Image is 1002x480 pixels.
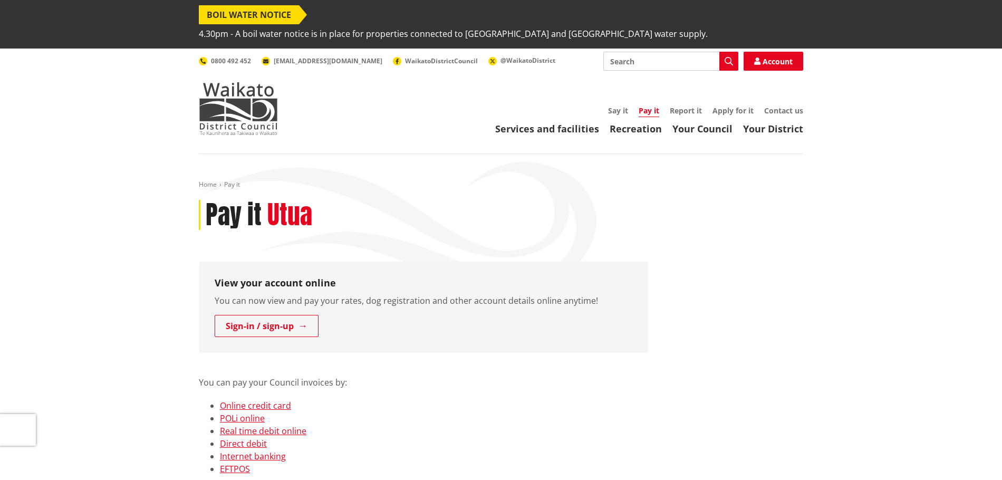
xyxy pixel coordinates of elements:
a: Your District [743,122,803,135]
a: EFTPOS [220,463,250,475]
a: [EMAIL_ADDRESS][DOMAIN_NAME] [262,56,382,65]
p: You can now view and pay your rates, dog registration and other account details online anytime! [215,294,632,307]
a: Services and facilities [495,122,599,135]
a: Pay it [639,105,659,117]
h1: Pay it [206,200,262,231]
a: Apply for it [712,105,754,116]
span: 0800 492 452 [211,56,251,65]
img: Waikato District Council - Te Kaunihera aa Takiwaa o Waikato [199,82,278,135]
span: 4.30pm - A boil water notice is in place for properties connected to [GEOGRAPHIC_DATA] and [GEOGR... [199,24,708,43]
span: Pay it [224,180,240,189]
a: Contact us [764,105,803,116]
span: [EMAIL_ADDRESS][DOMAIN_NAME] [274,56,382,65]
a: @WaikatoDistrict [488,56,555,65]
span: BOIL WATER NOTICE [199,5,299,24]
a: WaikatoDistrictCouncil [393,56,478,65]
h2: Utua [267,200,312,231]
a: Real time debit online [220,425,306,437]
a: Direct debit [220,438,267,449]
a: Recreation [610,122,662,135]
span: WaikatoDistrictCouncil [405,56,478,65]
a: Account [744,52,803,71]
input: Search input [603,52,738,71]
a: Online credit card [220,400,291,411]
a: 0800 492 452 [199,56,251,65]
a: Internet banking [220,450,286,462]
h3: View your account online [215,277,632,289]
a: Home [199,180,217,189]
a: Sign-in / sign-up [215,315,319,337]
nav: breadcrumb [199,180,803,189]
a: POLi online [220,412,265,424]
a: Your Council [672,122,733,135]
a: Say it [608,105,628,116]
a: Report it [670,105,702,116]
span: @WaikatoDistrict [500,56,555,65]
p: You can pay your Council invoices by: [199,363,648,389]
